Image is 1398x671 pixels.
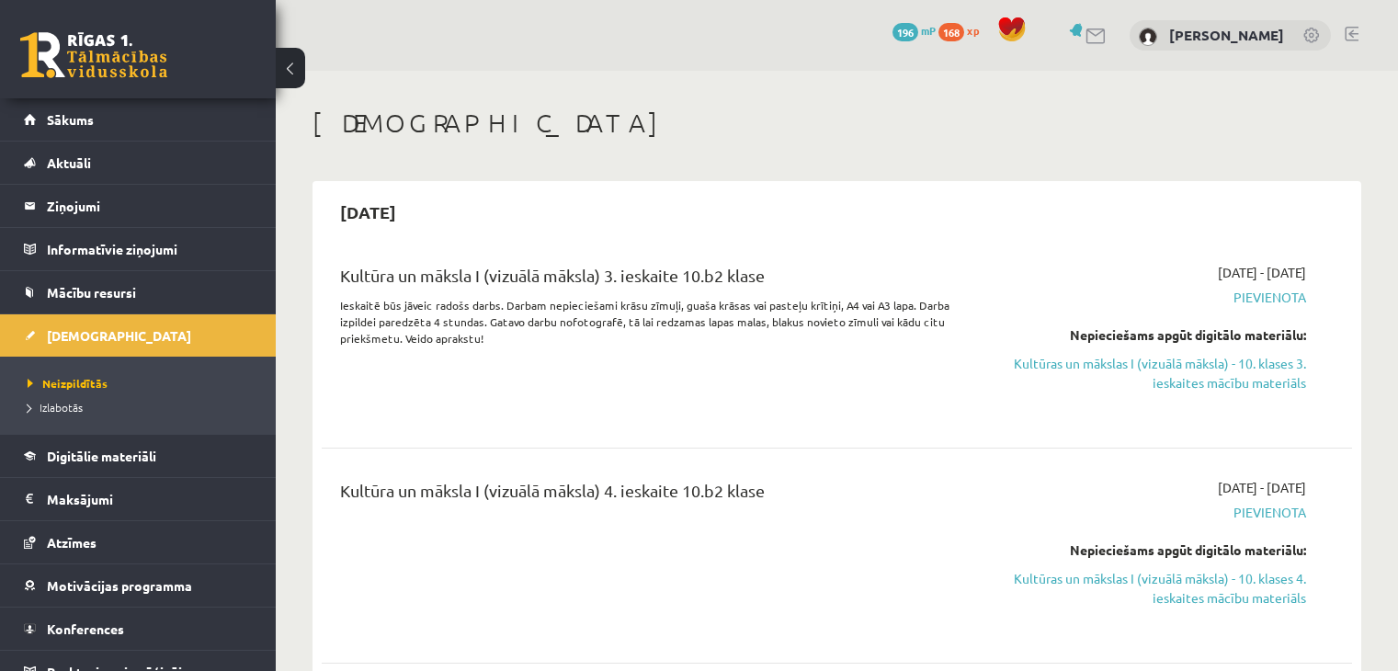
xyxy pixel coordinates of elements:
span: Mācību resursi [47,284,136,301]
span: Sākums [47,111,94,128]
span: [DATE] - [DATE] [1218,478,1306,497]
div: Kultūra un māksla I (vizuālā māksla) 4. ieskaite 10.b2 klase [340,478,975,512]
a: Kultūras un mākslas I (vizuālā māksla) - 10. klases 4. ieskaites mācību materiāls [1003,569,1306,608]
span: Pievienota [1003,288,1306,307]
span: Motivācijas programma [47,577,192,594]
legend: Ziņojumi [47,185,253,227]
h1: [DEMOGRAPHIC_DATA] [313,108,1361,139]
div: Nepieciešams apgūt digitālo materiālu: [1003,540,1306,560]
span: Konferences [47,620,124,637]
div: Kultūra un māksla I (vizuālā māksla) 3. ieskaite 10.b2 klase [340,263,975,297]
img: Emīlija Zelča [1139,28,1157,46]
a: Kultūras un mākslas I (vizuālā māksla) - 10. klases 3. ieskaites mācību materiāls [1003,354,1306,392]
a: Atzīmes [24,521,253,563]
legend: Informatīvie ziņojumi [47,228,253,270]
a: 196 mP [892,23,936,38]
a: Sākums [24,98,253,141]
a: Informatīvie ziņojumi [24,228,253,270]
span: [DEMOGRAPHIC_DATA] [47,327,191,344]
a: 168 xp [938,23,988,38]
span: 196 [892,23,918,41]
a: Rīgas 1. Tālmācības vidusskola [20,32,167,78]
a: Mācību resursi [24,271,253,313]
a: [DEMOGRAPHIC_DATA] [24,314,253,357]
a: Digitālie materiāli [24,435,253,477]
span: Atzīmes [47,534,97,551]
a: Konferences [24,608,253,650]
a: Motivācijas programma [24,564,253,607]
span: Aktuāli [47,154,91,171]
a: Aktuāli [24,142,253,184]
h2: [DATE] [322,190,415,233]
a: Maksājumi [24,478,253,520]
a: [PERSON_NAME] [1169,26,1284,44]
span: Izlabotās [28,400,83,415]
span: Pievienota [1003,503,1306,522]
a: Ziņojumi [24,185,253,227]
span: Digitālie materiāli [47,448,156,464]
span: mP [921,23,936,38]
span: 168 [938,23,964,41]
span: Neizpildītās [28,376,108,391]
span: xp [967,23,979,38]
p: Ieskaitē būs jāveic radošs darbs. Darbam nepieciešami krāsu zīmuļi, guaša krāsas vai pasteļu krīt... [340,297,975,347]
div: Nepieciešams apgūt digitālo materiālu: [1003,325,1306,345]
a: Izlabotās [28,399,257,415]
span: [DATE] - [DATE] [1218,263,1306,282]
a: Neizpildītās [28,375,257,392]
legend: Maksājumi [47,478,253,520]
